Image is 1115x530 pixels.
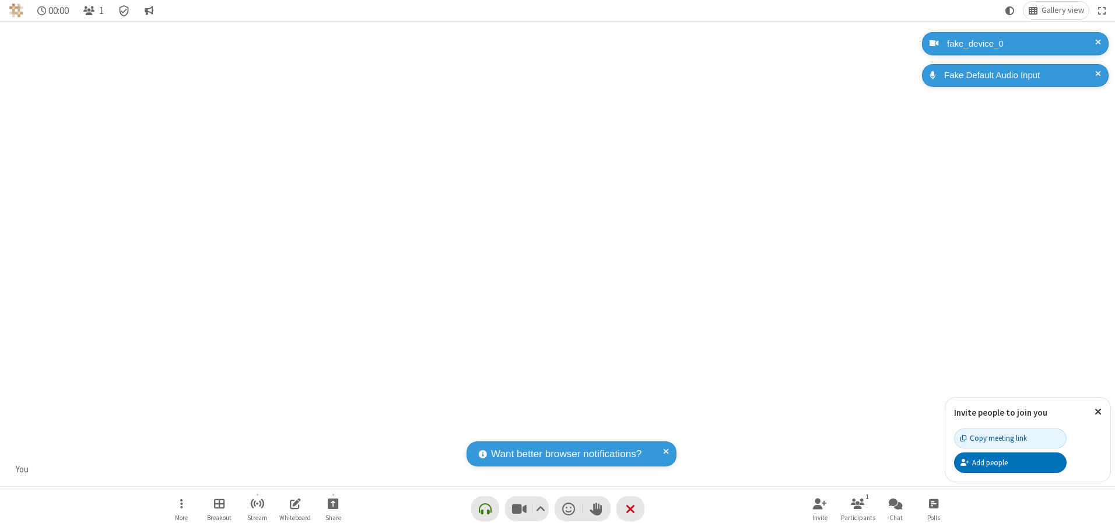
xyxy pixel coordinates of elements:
[139,2,158,19] button: Conversation
[943,37,1100,51] div: fake_device_0
[505,496,549,521] button: Stop video (Alt+V)
[33,2,74,19] div: Timer
[616,496,644,521] button: End or leave meeting
[12,463,33,476] div: You
[278,492,313,525] button: Open shared whiteboard
[1093,2,1111,19] button: Fullscreen
[954,429,1067,448] button: Copy meeting link
[491,447,641,462] span: Want better browser notifications?
[202,492,237,525] button: Manage Breakout Rooms
[802,492,837,525] button: Invite participants (Alt+I)
[1086,398,1110,426] button: Close popover
[841,514,875,521] span: Participants
[113,2,135,19] div: Meeting details Encryption enabled
[1023,2,1089,19] button: Change layout
[927,514,940,521] span: Polls
[1042,6,1084,15] span: Gallery view
[555,496,583,521] button: Send a reaction
[164,492,199,525] button: Open menu
[315,492,350,525] button: Start sharing
[878,492,913,525] button: Open chat
[889,514,903,521] span: Chat
[812,514,828,521] span: Invite
[9,3,23,17] img: QA Selenium DO NOT DELETE OR CHANGE
[960,433,1027,444] div: Copy meeting link
[471,496,499,521] button: Connect your audio
[862,492,872,502] div: 1
[840,492,875,525] button: Open participant list
[247,514,267,521] span: Stream
[583,496,611,521] button: Raise hand
[48,5,69,16] span: 00:00
[175,514,188,521] span: More
[207,514,232,521] span: Breakout
[954,452,1067,472] button: Add people
[240,492,275,525] button: Start streaming
[279,514,311,521] span: Whiteboard
[940,69,1100,82] div: Fake Default Audio Input
[532,496,548,521] button: Video setting
[99,5,104,16] span: 1
[954,407,1047,418] label: Invite people to join you
[78,2,108,19] button: Open participant list
[1001,2,1019,19] button: Using system theme
[325,514,341,521] span: Share
[916,492,951,525] button: Open poll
